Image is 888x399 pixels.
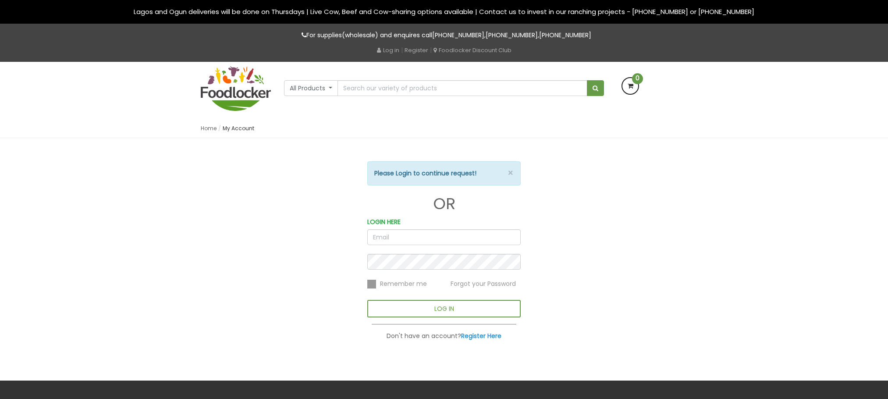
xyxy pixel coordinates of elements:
p: Don't have an account? [367,331,521,341]
label: LOGIN HERE [367,217,401,227]
a: Home [201,125,217,132]
span: | [401,46,403,54]
img: FoodLocker [201,66,271,111]
span: Forgot your Password [451,279,516,288]
span: | [430,46,432,54]
input: Search our variety of products [337,80,587,96]
button: LOG IN [367,300,521,317]
span: Lagos and Ogun deliveries will be done on Thursdays | Live Cow, Beef and Cow-sharing options avai... [134,7,754,16]
a: Register Here [461,331,501,340]
input: Email [367,229,521,245]
span: 0 [632,73,643,84]
button: × [508,168,514,178]
span: Remember me [380,279,427,288]
strong: Please Login to continue request! [374,169,476,178]
a: [PHONE_NUMBER] [432,31,484,39]
a: Foodlocker Discount Club [433,46,511,54]
a: Forgot your Password [451,279,516,288]
h1: OR [367,195,521,213]
p: For supplies(wholesale) and enquires call , , [201,30,687,40]
a: Register [405,46,428,54]
a: Log in [377,46,399,54]
a: [PHONE_NUMBER] [539,31,591,39]
a: [PHONE_NUMBER] [486,31,538,39]
button: All Products [284,80,338,96]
